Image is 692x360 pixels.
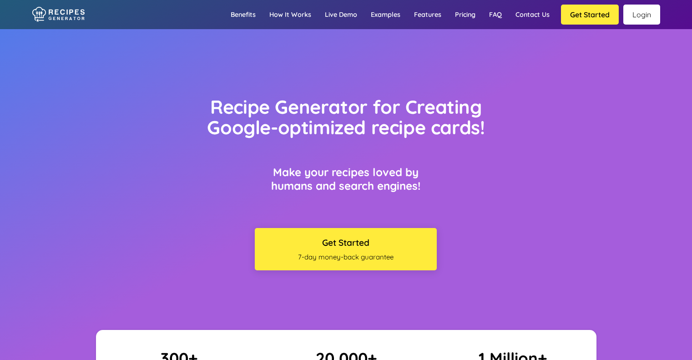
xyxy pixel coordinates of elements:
[263,1,318,28] a: How it works
[407,1,448,28] a: Features
[318,1,364,28] a: Live demo
[259,253,432,261] span: 7-day money-back guarantee
[255,165,437,193] h3: Make your recipes loved by humans and search engines!
[255,228,437,270] button: Get Started7-day money-back guarantee
[561,5,619,25] button: Get Started
[224,1,263,28] a: Benefits
[448,1,482,28] a: Pricing
[364,1,407,28] a: Examples
[509,1,556,28] a: Contact us
[623,5,660,25] a: Login
[188,96,504,138] h1: Recipe Generator for Creating Google-optimized recipe cards!
[482,1,509,28] a: FAQ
